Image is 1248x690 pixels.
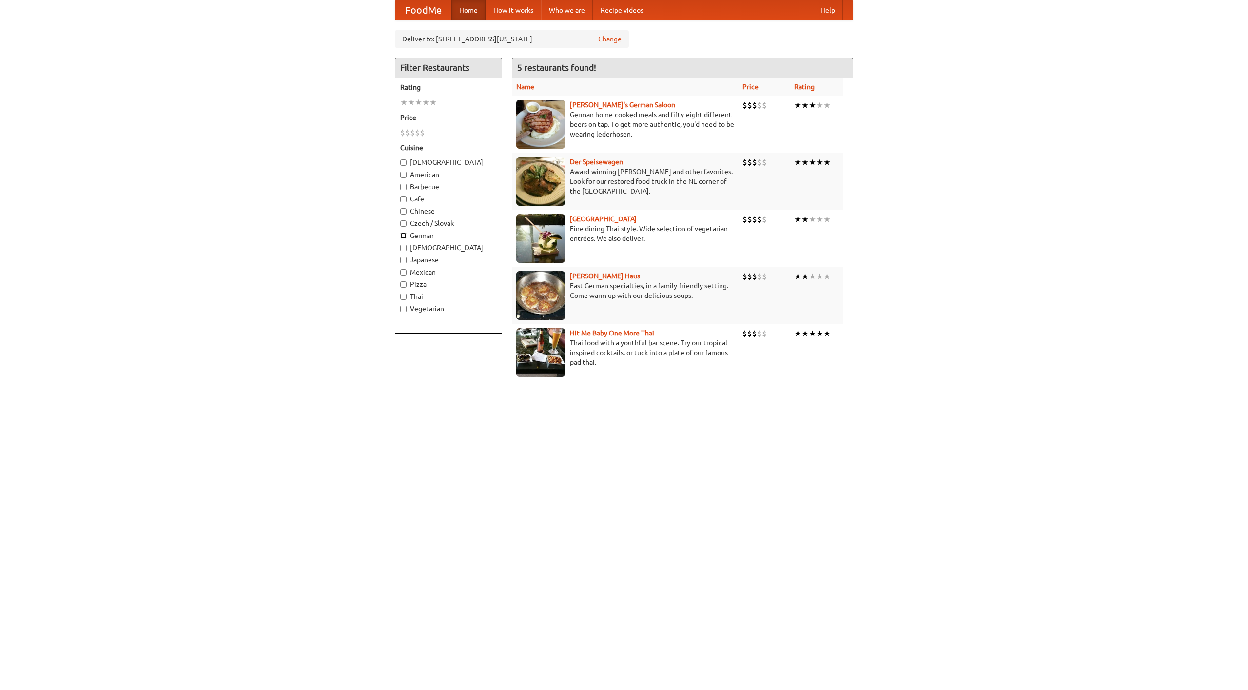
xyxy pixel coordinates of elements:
input: [DEMOGRAPHIC_DATA] [400,245,407,251]
li: $ [762,328,767,339]
a: Who we are [541,0,593,20]
ng-pluralize: 5 restaurants found! [517,63,596,72]
li: ★ [809,157,816,168]
input: Japanese [400,257,407,263]
li: ★ [794,214,801,225]
a: Help [813,0,843,20]
label: German [400,231,497,240]
li: $ [762,271,767,282]
label: Mexican [400,267,497,277]
img: speisewagen.jpg [516,157,565,206]
b: [PERSON_NAME] Haus [570,272,640,280]
label: Chinese [400,206,497,216]
li: $ [405,127,410,138]
li: $ [762,100,767,111]
a: Change [598,34,622,44]
a: [GEOGRAPHIC_DATA] [570,215,637,223]
h5: Price [400,113,497,122]
li: $ [747,328,752,339]
li: $ [747,271,752,282]
li: ★ [801,214,809,225]
li: $ [752,157,757,168]
li: ★ [415,97,422,108]
li: ★ [794,157,801,168]
label: Barbecue [400,182,497,192]
label: Czech / Slovak [400,218,497,228]
li: ★ [801,157,809,168]
label: [DEMOGRAPHIC_DATA] [400,158,497,167]
li: ★ [400,97,408,108]
li: ★ [823,157,831,168]
label: Vegetarian [400,304,497,314]
li: $ [400,127,405,138]
a: Home [451,0,486,20]
li: $ [742,100,747,111]
li: ★ [801,328,809,339]
input: [DEMOGRAPHIC_DATA] [400,159,407,166]
a: How it works [486,0,541,20]
li: $ [420,127,425,138]
input: Chinese [400,208,407,215]
label: Thai [400,292,497,301]
li: $ [747,157,752,168]
li: ★ [816,100,823,111]
p: Thai food with a youthful bar scene. Try our tropical inspired cocktails, or tuck into a plate of... [516,338,735,367]
input: Barbecue [400,184,407,190]
li: ★ [823,100,831,111]
p: German home-cooked meals and fifty-eight different beers on tap. To get more authentic, you'd nee... [516,110,735,139]
li: ★ [823,214,831,225]
li: $ [410,127,415,138]
li: $ [742,157,747,168]
p: East German specialties, in a family-friendly setting. Come warm up with our delicious soups. [516,281,735,300]
li: ★ [794,328,801,339]
li: ★ [809,328,816,339]
li: $ [747,100,752,111]
li: ★ [408,97,415,108]
input: German [400,233,407,239]
a: Recipe videos [593,0,651,20]
li: ★ [422,97,429,108]
img: kohlhaus.jpg [516,271,565,320]
input: Mexican [400,269,407,276]
input: Pizza [400,281,407,288]
li: $ [747,214,752,225]
li: $ [757,214,762,225]
li: ★ [801,100,809,111]
p: Award-winning [PERSON_NAME] and other favorites. Look for our restored food truck in the NE corne... [516,167,735,196]
a: FoodMe [395,0,451,20]
li: ★ [816,271,823,282]
input: Cafe [400,196,407,202]
a: [PERSON_NAME]'s German Saloon [570,101,675,109]
li: ★ [823,328,831,339]
li: $ [752,100,757,111]
img: esthers.jpg [516,100,565,149]
h5: Rating [400,82,497,92]
a: Der Speisewagen [570,158,623,166]
div: Deliver to: [STREET_ADDRESS][US_STATE] [395,30,629,48]
input: Czech / Slovak [400,220,407,227]
li: ★ [809,271,816,282]
li: ★ [794,100,801,111]
li: ★ [794,271,801,282]
input: American [400,172,407,178]
li: ★ [809,214,816,225]
li: ★ [816,157,823,168]
b: Hit Me Baby One More Thai [570,329,654,337]
label: Japanese [400,255,497,265]
li: $ [742,328,747,339]
a: Price [742,83,759,91]
h4: Filter Restaurants [395,58,502,78]
h5: Cuisine [400,143,497,153]
li: $ [742,214,747,225]
li: $ [757,157,762,168]
li: ★ [816,328,823,339]
label: American [400,170,497,179]
li: $ [757,328,762,339]
li: ★ [429,97,437,108]
li: $ [752,328,757,339]
p: Fine dining Thai-style. Wide selection of vegetarian entrées. We also deliver. [516,224,735,243]
li: $ [415,127,420,138]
